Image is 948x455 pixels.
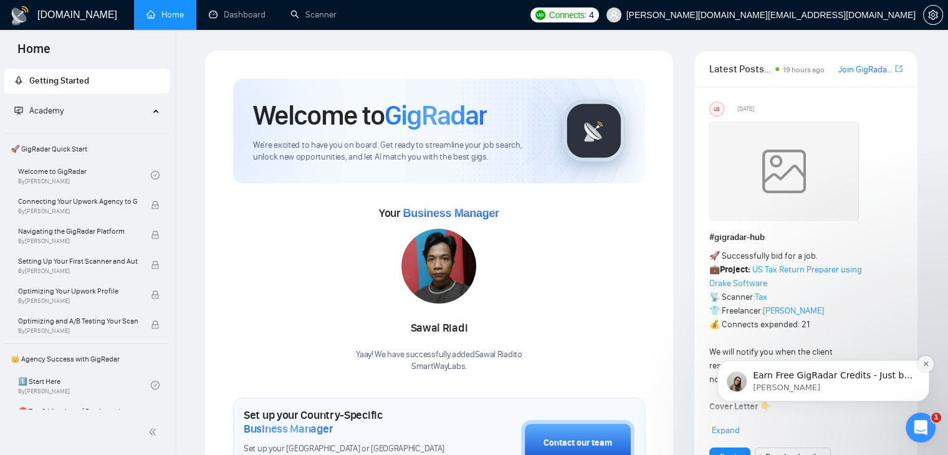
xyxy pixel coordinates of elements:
h1: Welcome to [253,98,487,132]
span: rocket [14,76,23,85]
span: Navigating the GigRadar Platform [18,225,138,237]
img: logo [10,6,30,26]
span: Your [379,206,499,220]
div: Sawal Riadi [356,318,522,339]
a: 1️⃣ Start HereBy[PERSON_NAME] [18,371,151,399]
iframe: Intercom notifications повідомлення [699,282,948,421]
span: Optimizing Your Upwork Profile [18,285,138,297]
span: lock [151,201,160,209]
span: 1 [931,413,941,423]
span: Latest Posts from the GigRadar Community [709,61,772,77]
span: By [PERSON_NAME] [18,237,138,245]
button: Dismiss notification [219,74,235,90]
span: By [PERSON_NAME] [18,327,138,335]
a: homeHome [146,9,184,20]
div: Contact our team [543,436,612,450]
iframe: Intercom live chat [906,413,936,443]
button: setting [923,5,943,25]
span: By [PERSON_NAME] [18,208,138,215]
span: We're excited to have you on board. Get ready to streamline your job search, unlock new opportuni... [253,140,543,163]
span: check-circle [151,171,160,180]
div: message notification from Mariia, Щойно. Earn Free GigRadar Credits - Just by Sharing Your Story!... [19,79,231,120]
a: setting [923,10,943,20]
span: lock [151,290,160,299]
span: 👑 Agency Success with GigRadar [6,347,168,371]
a: Welcome to GigRadarBy[PERSON_NAME] [18,161,151,189]
div: US [710,102,724,116]
p: Message from Mariia, sent Щойно [54,100,215,112]
p: SmartWayLabs . [356,361,522,373]
span: Business Manager [403,207,499,219]
img: weqQh+iSagEgQAAAABJRU5ErkJggg== [709,122,859,221]
span: Getting Started [29,75,89,86]
a: dashboardDashboard [209,9,266,20]
span: [DATE] [737,103,754,115]
span: Setting Up Your First Scanner and Auto-Bidder [18,255,138,267]
span: lock [151,261,160,269]
span: Home [7,40,60,66]
img: gigradar-logo.png [563,100,625,162]
h1: Set up your Country-Specific [244,408,459,436]
span: GigRadar [385,98,487,132]
span: 4 [589,8,594,22]
span: ⛔ Top 3 Mistakes of Pro Agencies [18,405,138,418]
span: double-left [148,426,161,438]
span: Connects: [549,8,587,22]
strong: Project: [720,264,750,275]
span: Academy [14,105,64,116]
span: user [610,11,618,19]
span: Expand [712,425,740,436]
span: check-circle [151,381,160,390]
span: By [PERSON_NAME] [18,267,138,275]
span: 19 hours ago [783,65,825,74]
a: export [895,63,903,75]
span: setting [924,10,942,20]
span: fund-projection-screen [14,106,23,115]
p: Earn Free GigRadar Credits - Just by Sharing Your Story! 💬 Want more credits for sending proposal... [54,88,215,100]
img: 1699265967047-IMG-20231101-WA0009.jpg [401,229,476,304]
img: upwork-logo.png [535,10,545,20]
span: lock [151,320,160,329]
span: Business Manager [244,422,333,436]
span: By [PERSON_NAME] [18,297,138,305]
span: lock [151,231,160,239]
span: export [895,64,903,74]
a: US Tax Return Preparer using Drake Software [709,264,862,289]
span: Optimizing and A/B Testing Your Scanner for Better Results [18,315,138,327]
span: Academy [29,105,64,116]
h1: # gigradar-hub [709,231,903,244]
span: Connecting Your Upwork Agency to GigRadar [18,195,138,208]
img: Profile image for Mariia [28,90,48,110]
li: Getting Started [4,69,170,93]
div: Yaay! We have successfully added Sawal Riadi to [356,349,522,373]
a: searchScanner [290,9,337,20]
span: 🚀 GigRadar Quick Start [6,136,168,161]
a: Join GigRadar Slack Community [838,63,893,77]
